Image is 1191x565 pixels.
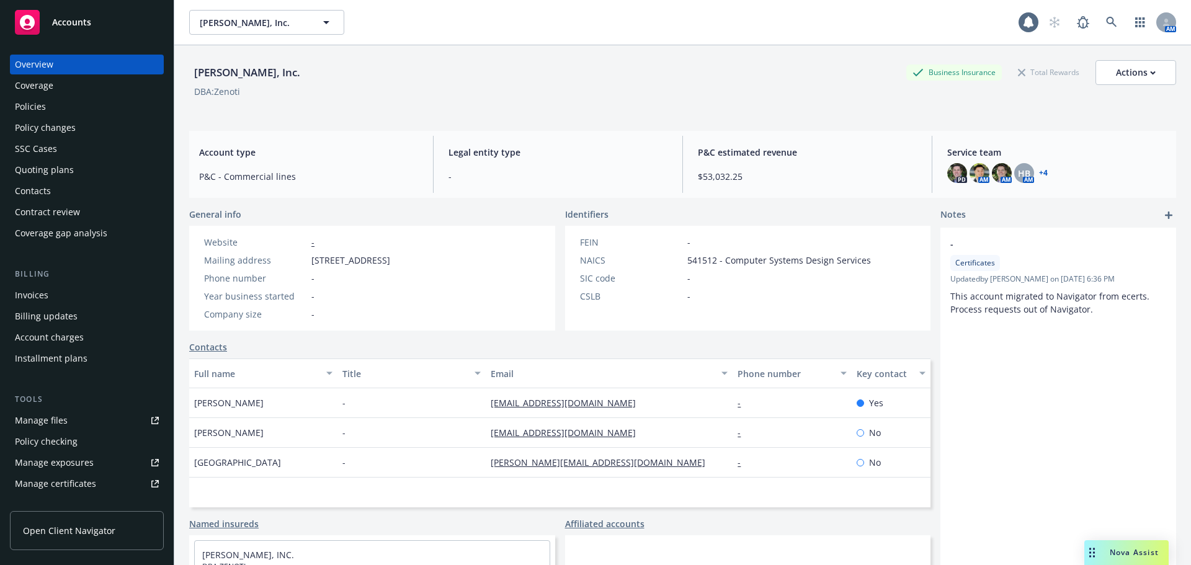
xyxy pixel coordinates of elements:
[10,453,164,473] a: Manage exposures
[10,393,164,406] div: Tools
[194,396,264,409] span: [PERSON_NAME]
[10,181,164,201] a: Contacts
[491,367,714,380] div: Email
[580,236,682,249] div: FEIN
[189,340,227,354] a: Contacts
[15,118,76,138] div: Policy changes
[15,223,107,243] div: Coverage gap analysis
[869,456,881,469] span: No
[15,432,78,452] div: Policy checking
[869,396,883,409] span: Yes
[15,285,48,305] div: Invoices
[15,55,53,74] div: Overview
[10,55,164,74] a: Overview
[950,290,1152,315] span: This account migrated to Navigator from ecerts. Process requests out of Navigator.
[947,163,967,183] img: photo
[940,208,966,223] span: Notes
[10,327,164,347] a: Account charges
[15,495,78,515] div: Manage claims
[687,236,690,249] span: -
[698,146,917,159] span: P&C estimated revenue
[1110,547,1159,558] span: Nova Assist
[311,290,314,303] span: -
[15,306,78,326] div: Billing updates
[10,306,164,326] a: Billing updates
[580,272,682,285] div: SIC code
[311,254,390,267] span: [STREET_ADDRESS]
[52,17,91,27] span: Accounts
[738,367,832,380] div: Phone number
[906,65,1002,80] div: Business Insurance
[10,118,164,138] a: Policy changes
[10,202,164,222] a: Contract review
[1039,169,1048,177] a: +4
[491,397,646,409] a: [EMAIL_ADDRESS][DOMAIN_NAME]
[342,367,467,380] div: Title
[10,349,164,368] a: Installment plans
[10,97,164,117] a: Policies
[10,139,164,159] a: SSC Cases
[687,290,690,303] span: -
[1071,10,1095,35] a: Report a Bug
[486,358,733,388] button: Email
[10,285,164,305] a: Invoices
[940,228,1176,326] div: -CertificatesUpdatedby [PERSON_NAME] on [DATE] 6:36 PMThis account migrated to Navigator from ece...
[15,453,94,473] div: Manage exposures
[10,160,164,180] a: Quoting plans
[204,308,306,321] div: Company size
[15,76,53,96] div: Coverage
[448,170,667,183] span: -
[1084,540,1169,565] button: Nova Assist
[15,327,84,347] div: Account charges
[1084,540,1100,565] div: Drag to move
[311,308,314,321] span: -
[10,495,164,515] a: Manage claims
[1012,65,1086,80] div: Total Rewards
[204,236,306,249] div: Website
[738,397,751,409] a: -
[10,76,164,96] a: Coverage
[1128,10,1153,35] a: Switch app
[194,456,281,469] span: [GEOGRAPHIC_DATA]
[311,236,314,248] a: -
[1099,10,1124,35] a: Search
[199,146,418,159] span: Account type
[194,85,240,98] div: DBA: Zenoti
[15,181,51,201] div: Contacts
[1018,167,1030,180] span: HB
[448,146,667,159] span: Legal entity type
[970,163,989,183] img: photo
[10,411,164,430] a: Manage files
[342,426,346,439] span: -
[15,139,57,159] div: SSC Cases
[955,257,995,269] span: Certificates
[947,146,1166,159] span: Service team
[200,16,307,29] span: [PERSON_NAME], Inc.
[194,367,319,380] div: Full name
[857,367,912,380] div: Key contact
[202,549,294,561] a: [PERSON_NAME], INC.
[194,426,264,439] span: [PERSON_NAME]
[204,272,306,285] div: Phone number
[204,254,306,267] div: Mailing address
[1161,208,1176,223] a: add
[687,254,871,267] span: 541512 - Computer Systems Design Services
[189,208,241,221] span: General info
[992,163,1012,183] img: photo
[189,65,305,81] div: [PERSON_NAME], Inc.
[10,5,164,40] a: Accounts
[189,10,344,35] button: [PERSON_NAME], Inc.
[10,432,164,452] a: Policy checking
[687,272,690,285] span: -
[10,268,164,280] div: Billing
[698,170,917,183] span: $53,032.25
[337,358,486,388] button: Title
[23,524,115,537] span: Open Client Navigator
[580,290,682,303] div: CSLB
[491,427,646,438] a: [EMAIL_ADDRESS][DOMAIN_NAME]
[10,223,164,243] a: Coverage gap analysis
[15,97,46,117] div: Policies
[565,208,609,221] span: Identifiers
[15,202,80,222] div: Contract review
